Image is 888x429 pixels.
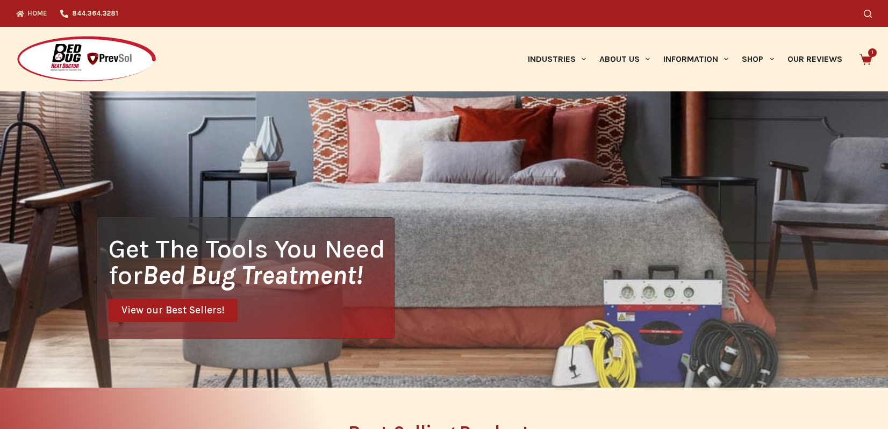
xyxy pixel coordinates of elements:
img: Prevsol/Bed Bug Heat Doctor [16,35,157,83]
i: Bed Bug Treatment! [142,260,363,290]
nav: Primary [521,27,849,91]
span: View our Best Sellers! [121,305,225,316]
a: About Us [592,27,656,91]
a: Industries [521,27,592,91]
a: View our Best Sellers! [109,299,238,322]
button: Search [864,10,872,18]
a: Shop [735,27,780,91]
a: Our Reviews [780,27,849,91]
a: Information [657,27,735,91]
span: 1 [868,48,877,57]
h1: Get The Tools You Need for [109,235,394,288]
